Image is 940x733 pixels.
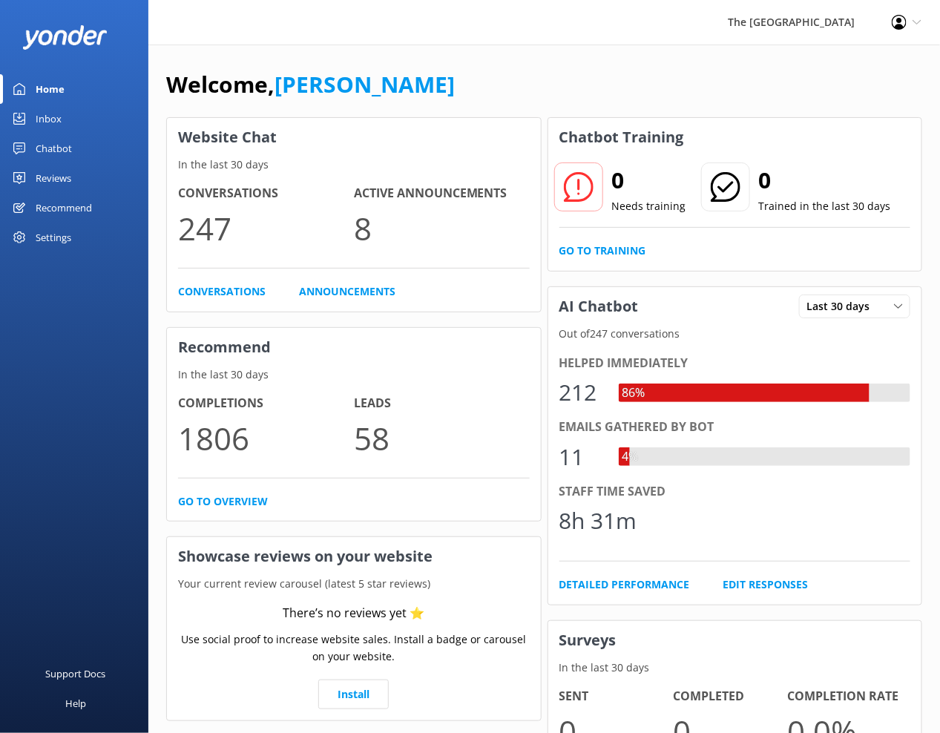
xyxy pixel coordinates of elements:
[36,223,71,252] div: Settings
[178,203,354,253] p: 247
[178,394,354,413] h4: Completions
[36,134,72,163] div: Chatbot
[36,74,65,104] div: Home
[559,503,637,539] div: 8h 31m
[559,687,674,706] h4: Sent
[167,537,541,576] h3: Showcase reviews on your website
[612,162,686,198] h2: 0
[46,659,106,688] div: Support Docs
[612,198,686,214] p: Needs training
[548,621,922,660] h3: Surveys
[354,203,530,253] p: 8
[36,104,62,134] div: Inbox
[723,576,809,593] a: Edit Responses
[36,193,92,223] div: Recommend
[559,375,604,410] div: 212
[167,576,541,592] p: Your current review carousel (latest 5 star reviews)
[354,184,530,203] h4: Active Announcements
[548,660,922,676] p: In the last 30 days
[759,198,891,214] p: Trained in the last 30 days
[178,631,530,665] p: Use social proof to increase website sales. Install a badge or carousel on your website.
[318,680,389,709] a: Install
[673,687,787,706] h4: Completed
[559,576,690,593] a: Detailed Performance
[619,384,649,403] div: 86%
[806,298,878,315] span: Last 30 days
[354,413,530,463] p: 58
[167,118,541,157] h3: Website Chat
[22,25,108,50] img: yonder-white-logo.png
[548,326,922,342] p: Out of 247 conversations
[559,243,646,259] a: Go to Training
[548,287,650,326] h3: AI Chatbot
[178,493,268,510] a: Go to overview
[548,118,695,157] h3: Chatbot Training
[787,687,901,706] h4: Completion Rate
[167,328,541,366] h3: Recommend
[178,413,354,463] p: 1806
[275,69,455,99] a: [PERSON_NAME]
[36,163,71,193] div: Reviews
[354,394,530,413] h4: Leads
[559,482,911,502] div: Staff time saved
[167,157,541,173] p: In the last 30 days
[65,688,86,718] div: Help
[759,162,891,198] h2: 0
[178,283,266,300] a: Conversations
[619,447,642,467] div: 4%
[299,283,395,300] a: Announcements
[166,67,455,102] h1: Welcome,
[559,354,911,373] div: Helped immediately
[559,418,911,437] div: Emails gathered by bot
[559,439,604,475] div: 11
[178,184,354,203] h4: Conversations
[167,366,541,383] p: In the last 30 days
[283,604,424,623] div: There’s no reviews yet ⭐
